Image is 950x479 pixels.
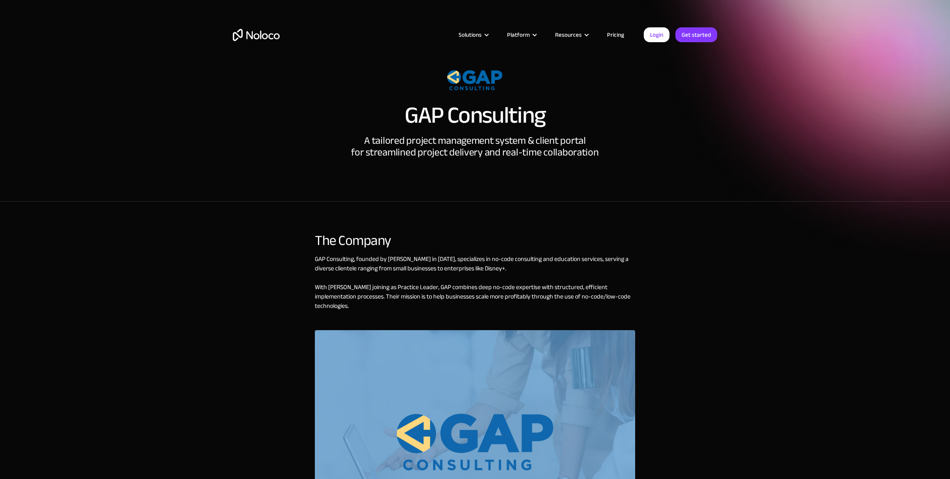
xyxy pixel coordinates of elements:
a: Pricing [597,30,634,40]
a: Get started [675,27,717,42]
div: The Company [315,233,635,248]
div: Platform [507,30,530,40]
div: Resources [545,30,597,40]
a: Login [644,27,670,42]
a: GAP Consulting [315,253,354,265]
div: Platform [497,30,545,40]
div: A tailored project management system & client portal for streamlined project delivery and real-ti... [351,135,598,158]
a: home [233,29,280,41]
div: , founded by [PERSON_NAME] in [DATE], specializes in no-code consulting and education services, s... [315,254,635,330]
h1: GAP Consulting [405,104,545,127]
div: Solutions [449,30,497,40]
div: Resources [555,30,582,40]
div: Solutions [459,30,482,40]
